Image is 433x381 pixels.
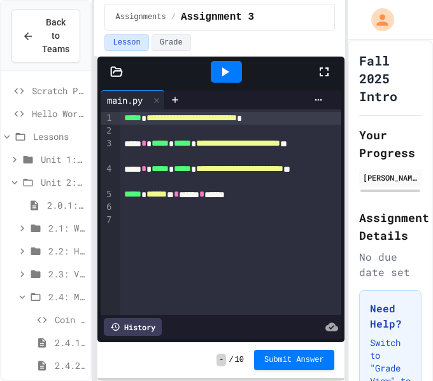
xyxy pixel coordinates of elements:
div: My Account [358,5,397,34]
h2: Assignment Details [359,209,422,244]
span: - [216,354,226,366]
div: 2 [101,125,113,137]
button: Back to Teams [11,9,80,63]
span: 2.3: Variables and Data Types [48,267,85,281]
button: Grade [152,34,191,51]
span: Unit 2: Python Fundamentals [41,176,85,189]
div: 1 [101,112,113,125]
div: main.py [101,94,149,107]
span: 2.4: Mathematical Operators [48,290,85,303]
span: / [229,355,233,365]
span: Unit 1: Solving Problems in Computer Science [41,153,85,166]
span: Submit Answer [264,355,324,365]
span: 2.4.1: Mathematical Operators [55,336,85,349]
span: 2.0.1: Unit Overview [47,198,85,212]
div: 5 [101,188,113,201]
span: Lessons [33,130,85,143]
h3: Need Help? [370,301,411,331]
div: [PERSON_NAME] [363,172,418,183]
div: main.py [101,90,165,109]
div: History [104,318,162,336]
div: 6 [101,201,113,214]
span: Coin Calculator [55,313,85,326]
span: 2.2: Hello, World! [48,244,85,258]
span: / [171,12,176,22]
span: Scratch Pad [32,84,85,97]
span: 2.4.2: Review - Mathematical Operators [55,359,85,372]
button: Submit Answer [254,350,334,370]
span: Back to Teams [41,16,69,56]
button: Lesson [104,34,148,51]
span: 10 [235,355,244,365]
span: Assignment 3 [181,10,254,25]
div: 4 [101,163,113,188]
div: 3 [101,137,113,163]
span: 2.1: What is Code? [48,221,85,235]
div: No due date set [359,249,422,280]
span: Hello World! [32,107,85,120]
div: 7 [101,214,113,226]
h2: Your Progress [359,126,422,162]
h1: Fall 2025 Intro [359,52,422,105]
span: Assignments [115,12,166,22]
